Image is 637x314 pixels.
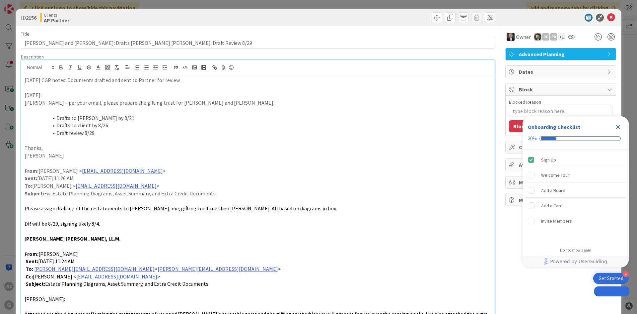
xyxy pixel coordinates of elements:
div: Close Checklist [613,122,623,132]
span: [DATE] 11:24 AM [38,258,75,264]
p: [DATE] CGP notes: Documents drafted and sent to Partner for review. [25,76,491,84]
strong: Sent: [25,175,37,181]
span: Custom Fields [519,143,604,151]
span: Dates [519,68,604,76]
a: [EMAIL_ADDRESS][DOMAIN_NAME] [76,182,157,189]
p: [PERSON_NAME] < > [25,182,491,190]
label: Blocked Reason [509,99,541,105]
div: Open Get Started checklist, remaining modules: 4 [593,273,629,284]
li: Drafts to client by 8/26 [33,122,491,129]
b: AP Partner [44,18,69,23]
a: [EMAIL_ADDRESS][DOMAIN_NAME] [82,167,163,174]
p: [PERSON_NAME] – per your email, please prepare the gifting trust for [PERSON_NAME] and [PERSON_NA... [25,99,491,107]
div: 20% [528,136,537,142]
div: 4 [623,271,629,277]
div: Add a Card [541,202,563,210]
label: Title [21,31,30,37]
button: Block [509,120,531,132]
div: Sign Up is complete. [525,153,626,167]
span: < [155,265,158,272]
div: Add a Board is incomplete. [525,183,626,198]
strong: Sent: [26,258,38,264]
p: [DATE]: [25,91,491,99]
span: [PERSON_NAME] [38,251,78,257]
span: DR will be 8/29, signing likely 8/4. [25,220,100,227]
p: Fw: Estate Planning Diagrams, Asset Summary, and Extra Credit Documents [25,190,491,197]
strong: Subject: [26,280,45,287]
span: Owner [516,33,531,41]
p: [PERSON_NAME] [25,152,491,159]
div: Do not show again [560,248,591,253]
p: [DATE] 11:26 AM [25,174,491,182]
a: [PERSON_NAME][EMAIL_ADDRESS][DOMAIN_NAME] [34,265,155,272]
span: ID [21,14,36,22]
span: Block [519,85,604,93]
span: [PERSON_NAME] < [33,273,76,280]
div: RC [542,33,549,41]
div: Checklist Container [523,116,629,267]
span: Mirrors [519,178,604,186]
b: 2156 [26,14,36,21]
a: [PERSON_NAME][EMAIL_ADDRESS][DOMAIN_NAME] [158,265,278,272]
div: Checklist progress: 20% [528,136,623,142]
strong: Subject: [25,190,44,197]
strong: To: [26,265,33,272]
li: Drafts to [PERSON_NAME] by 8/21 [33,114,491,122]
span: [PERSON_NAME]: [25,296,65,302]
strong: From: [25,251,38,257]
span: Please assign drafting of the restatements to [PERSON_NAME], me; gifting trust me then [PERSON_NA... [25,205,337,212]
span: > [278,265,281,272]
div: Invite Members [541,217,572,225]
img: BG [507,33,515,41]
span: Metrics [519,196,604,204]
div: Invite Members is incomplete. [525,214,626,228]
div: Sign Up [541,156,556,164]
p: [PERSON_NAME] < > [25,167,491,175]
div: Welcome Tour [541,171,569,179]
li: Draft review 8/29 [33,129,491,137]
input: type card name here... [21,37,495,49]
div: Get Started [599,275,623,282]
div: + 1 [558,33,565,41]
div: Checklist items [523,150,629,243]
div: Add a Card is incomplete. [525,198,626,213]
div: Welcome Tour is incomplete. [525,168,626,182]
strong: To: [25,182,32,189]
div: Add a Board [541,186,565,194]
span: Attachments [519,161,604,169]
a: Powered by UserGuiding [526,256,625,267]
div: Footer [523,256,629,267]
span: Estate Planning Diagrams, Asset Summary, and Extra Credit Documents [45,280,208,287]
a: [EMAIL_ADDRESS][DOMAIN_NAME] [76,273,157,280]
span: Advanced Planning [519,50,604,58]
div: Onboarding Checklist [528,123,580,131]
span: Clients [44,12,69,18]
img: CG [534,33,541,41]
strong: [PERSON_NAME] [PERSON_NAME], LL.M. [25,235,120,242]
strong: Cc: [26,273,33,280]
span: Powered by UserGuiding [550,258,607,265]
strong: From: [25,167,38,174]
span: Description [21,54,44,60]
span: > [157,273,160,280]
p: Thanks, [25,144,491,152]
div: PD [550,33,557,41]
